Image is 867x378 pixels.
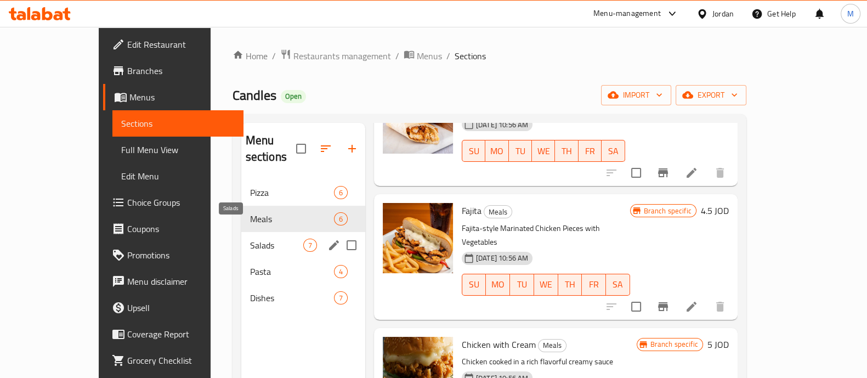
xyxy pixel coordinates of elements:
[103,31,243,58] a: Edit Restaurant
[539,339,566,352] span: Meals
[395,49,399,63] li: /
[334,265,348,278] div: items
[127,354,235,367] span: Grocery Checklist
[313,136,339,162] span: Sort sections
[103,216,243,242] a: Coupons
[650,160,676,186] button: Branch-specific-item
[233,83,276,108] span: Candles
[334,212,348,225] div: items
[127,222,235,235] span: Coupons
[127,196,235,209] span: Choice Groups
[127,249,235,262] span: Promotions
[326,237,342,253] button: edit
[103,347,243,374] a: Grocery Checklist
[472,120,532,130] span: [DATE] 10:56 AM
[707,337,729,352] h6: 5 JOD
[103,242,243,268] a: Promotions
[650,294,676,320] button: Branch-specific-item
[272,49,276,63] li: /
[579,140,602,162] button: FR
[586,277,602,292] span: FR
[462,355,637,369] p: Chicken cooked in a rich flavorful creamy sauce
[685,166,698,179] a: Edit menu item
[538,339,566,352] div: Meals
[241,285,365,311] div: Dishes7
[684,88,738,102] span: export
[707,160,733,186] button: delete
[127,301,235,314] span: Upsell
[593,7,661,20] div: Menu-management
[701,203,729,218] h6: 4.5 JOD
[555,140,578,162] button: TH
[250,212,334,225] span: Meals
[233,49,268,63] a: Home
[250,186,334,199] span: Pizza
[582,274,606,296] button: FR
[462,274,486,296] button: SU
[484,206,512,218] span: Meals
[121,143,235,156] span: Full Menu View
[241,232,365,258] div: Salads7edit
[539,277,554,292] span: WE
[462,140,485,162] button: SU
[583,143,597,159] span: FR
[250,265,334,278] span: Pasta
[610,277,626,292] span: SA
[335,293,347,303] span: 7
[127,328,235,341] span: Coverage Report
[558,274,582,296] button: TH
[472,253,532,263] span: [DATE] 10:56 AM
[241,175,365,315] nav: Menu sections
[625,295,648,318] span: Select to update
[112,163,243,189] a: Edit Menu
[486,274,510,296] button: MO
[601,85,671,105] button: import
[293,49,391,63] span: Restaurants management
[485,140,508,162] button: MO
[514,277,530,292] span: TU
[563,277,578,292] span: TH
[241,206,365,232] div: Meals6
[103,321,243,347] a: Coverage Report
[625,161,648,184] span: Select to update
[129,91,235,104] span: Menus
[646,339,702,349] span: Branch specific
[685,300,698,313] a: Edit menu item
[250,291,334,304] div: Dishes
[103,268,243,295] a: Menu disclaimer
[121,117,235,130] span: Sections
[510,274,534,296] button: TU
[467,143,481,159] span: SU
[335,214,347,224] span: 6
[304,240,316,251] span: 7
[334,291,348,304] div: items
[490,143,504,159] span: MO
[334,186,348,199] div: items
[676,85,746,105] button: export
[532,140,555,162] button: WE
[103,84,243,110] a: Menus
[536,143,551,159] span: WE
[484,205,512,218] div: Meals
[241,258,365,285] div: Pasta4
[246,132,296,165] h2: Menu sections
[103,58,243,84] a: Branches
[281,92,306,101] span: Open
[335,267,347,277] span: 4
[513,143,528,159] span: TU
[446,49,450,63] li: /
[490,277,506,292] span: MO
[639,206,696,216] span: Branch specific
[417,49,442,63] span: Menus
[559,143,574,159] span: TH
[335,188,347,198] span: 6
[534,274,558,296] button: WE
[404,49,442,63] a: Menus
[127,275,235,288] span: Menu disclaimer
[290,137,313,160] span: Select all sections
[462,222,630,249] p: Fajita-style Marinated Chicken Pieces with Vegetables
[383,203,453,273] img: Fajita
[112,137,243,163] a: Full Menu View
